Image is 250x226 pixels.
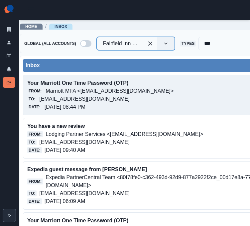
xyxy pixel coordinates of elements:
[27,88,43,94] span: From:
[25,24,37,29] a: Home
[45,23,47,30] span: /
[145,38,156,49] div: Clear selected options
[3,64,15,74] a: Notifications
[27,96,37,102] span: To:
[25,3,38,16] button: Open Menu
[27,104,42,110] span: Date:
[27,190,37,196] span: To:
[27,178,43,184] span: From:
[3,77,15,88] a: Inbox
[55,24,67,29] a: Inbox
[20,23,72,30] nav: breadcrumb
[39,189,129,197] p: [EMAIL_ADDRESS][DOMAIN_NAME]
[45,197,85,205] p: [DATE] 06:09 AM
[46,130,203,138] p: Lodging Partner Services <[EMAIL_ADDRESS][DOMAIN_NAME]>
[39,138,129,146] p: [EMAIL_ADDRESS][DOMAIN_NAME]
[39,95,129,103] p: [EMAIL_ADDRESS][DOMAIN_NAME]
[3,24,15,35] a: Clients
[23,41,77,47] span: Global (All Accounts)
[27,198,42,204] span: Date:
[45,103,85,111] p: [DATE] 08:44 PM
[3,37,15,48] a: Users
[27,147,42,153] span: Date:
[45,146,85,154] p: [DATE] 09:40 AM
[46,87,174,95] p: Marriott MFA <[EMAIL_ADDRESS][DOMAIN_NAME]>
[3,51,15,61] a: Draft Posts
[180,41,196,47] span: Types
[3,209,16,222] button: Expand
[27,131,43,137] span: From:
[27,139,37,145] span: To:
